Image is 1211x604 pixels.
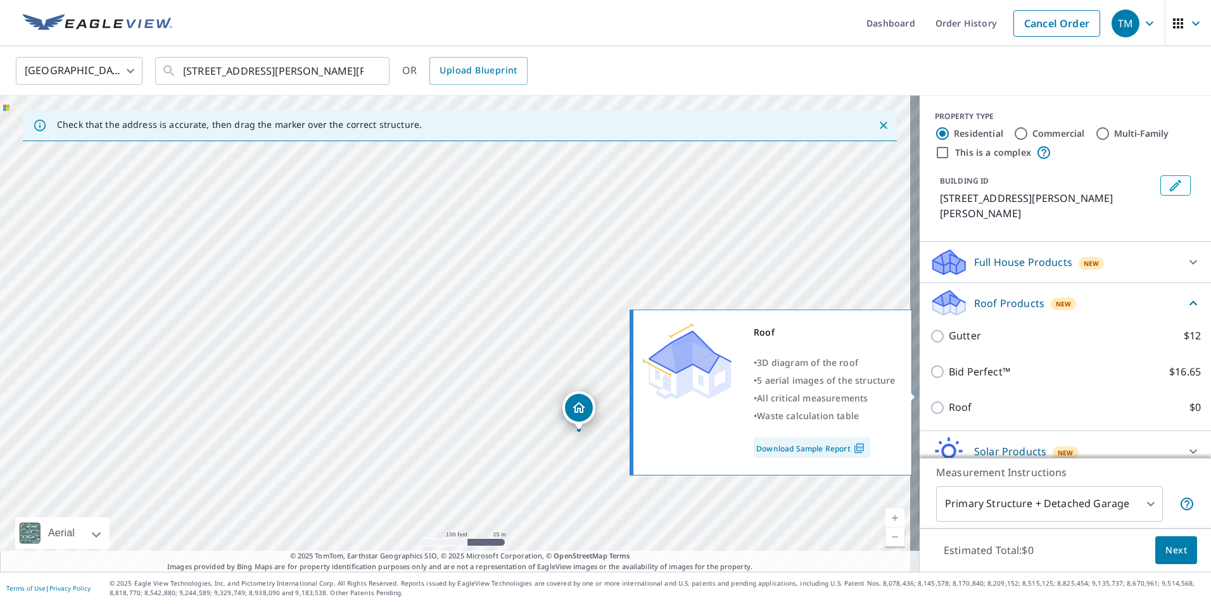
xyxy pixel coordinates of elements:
p: BUILDING ID [940,175,989,186]
label: This is a complex [955,146,1031,159]
p: Check that the address is accurate, then drag the marker over the correct structure. [57,119,422,130]
span: 3D diagram of the roof [757,356,858,368]
span: © 2025 TomTom, Earthstar Geographics SIO, © 2025 Microsoft Corporation, © [290,551,630,562]
img: EV Logo [23,14,172,33]
span: New [1058,448,1074,458]
p: Solar Products [974,444,1046,459]
p: Roof [949,400,972,415]
div: Solar ProductsNew [930,436,1201,467]
button: Next [1155,536,1197,565]
button: Close [875,117,892,134]
p: $0 [1189,400,1201,415]
div: Roof [754,324,896,341]
div: OR [402,57,528,85]
div: • [754,389,896,407]
span: Next [1165,543,1187,558]
a: Download Sample Report [754,437,870,458]
span: Waste calculation table [757,410,859,422]
img: Pdf Icon [851,443,868,454]
p: Estimated Total: $0 [934,536,1044,564]
a: OpenStreetMap [554,551,607,560]
span: New [1084,258,1100,268]
a: Current Level 18, Zoom Out [885,527,904,546]
label: Commercial [1032,127,1085,140]
a: Upload Blueprint [429,57,527,85]
span: Upload Blueprint [440,63,517,79]
span: New [1056,299,1072,309]
label: Multi-Family [1114,127,1169,140]
img: Premium [643,324,732,400]
p: Full House Products [974,255,1072,270]
div: [GEOGRAPHIC_DATA] [16,53,143,89]
span: All critical measurements [757,392,868,404]
p: © 2025 Eagle View Technologies, Inc. and Pictometry International Corp. All Rights Reserved. Repo... [110,579,1205,598]
a: Terms [609,551,630,560]
p: Roof Products [974,296,1044,311]
div: TM [1112,9,1139,37]
input: Search by address or latitude-longitude [183,53,364,89]
p: Gutter [949,328,981,344]
a: Terms of Use [6,584,46,593]
div: Primary Structure + Detached Garage [936,486,1163,522]
p: Bid Perfect™ [949,364,1010,380]
p: | [6,584,91,592]
div: PROPERTY TYPE [935,111,1196,122]
span: Your report will include the primary structure and a detached garage if one exists. [1179,496,1195,512]
div: • [754,354,896,372]
a: Privacy Policy [49,584,91,593]
div: • [754,407,896,425]
div: Dropped pin, building 1, Residential property, 3530 Jessie Ct Saint Paul, MN 55125 [562,391,595,431]
p: [STREET_ADDRESS][PERSON_NAME][PERSON_NAME] [940,191,1155,221]
div: Aerial [15,517,110,549]
button: Edit building 1 [1160,175,1191,196]
a: Cancel Order [1013,10,1100,37]
label: Residential [954,127,1003,140]
a: Current Level 18, Zoom In [885,508,904,527]
p: $16.65 [1169,364,1201,380]
div: Aerial [44,517,79,549]
div: Roof ProductsNew [930,288,1201,318]
span: 5 aerial images of the structure [757,374,895,386]
p: $12 [1184,328,1201,344]
div: Full House ProductsNew [930,247,1201,277]
div: • [754,372,896,389]
p: Measurement Instructions [936,465,1195,480]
